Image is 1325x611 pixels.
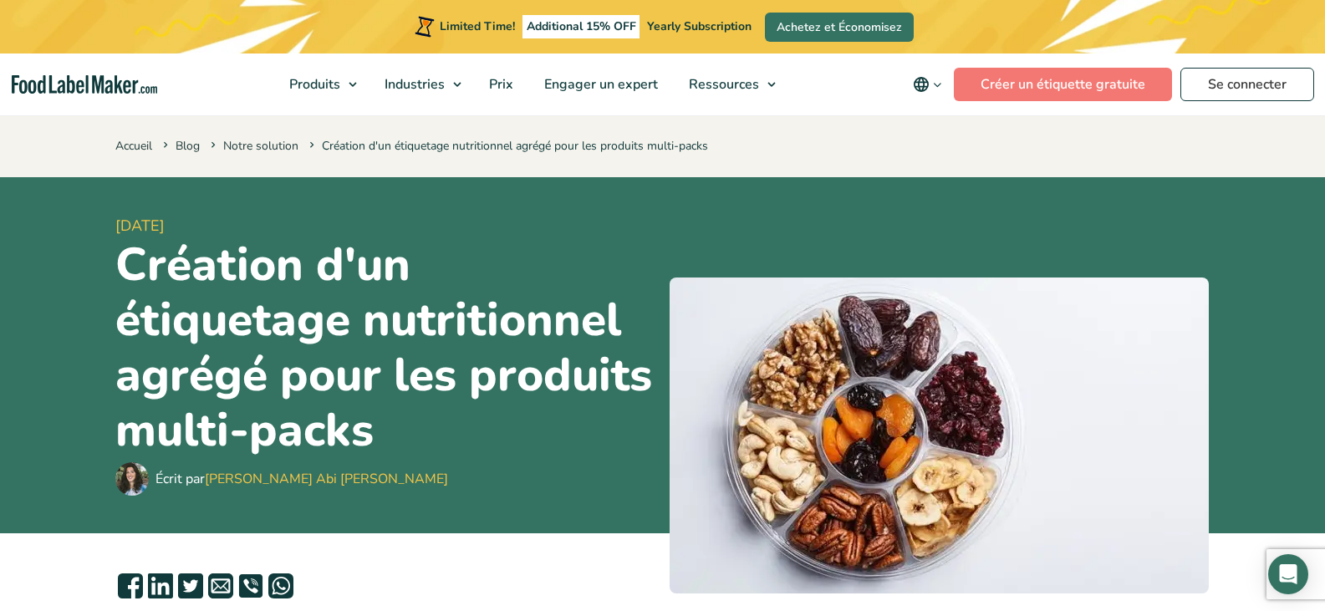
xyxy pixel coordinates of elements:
[647,18,752,34] span: Yearly Subscription
[474,53,525,115] a: Prix
[115,138,152,154] a: Accueil
[115,215,656,237] span: [DATE]
[954,68,1172,101] a: Créer un étiquette gratuite
[223,138,298,154] a: Notre solution
[176,138,200,154] a: Blog
[765,13,914,42] a: Achetez et Économisez
[306,138,708,154] span: Création d'un étiquetage nutritionnel agrégé pour les produits multi-packs
[380,75,446,94] span: Industries
[684,75,761,94] span: Ressources
[274,53,365,115] a: Produits
[205,470,448,488] a: [PERSON_NAME] Abi [PERSON_NAME]
[284,75,342,94] span: Produits
[674,53,784,115] a: Ressources
[440,18,515,34] span: Limited Time!
[115,237,656,458] h1: Création d'un étiquetage nutritionnel agrégé pour les produits multi-packs
[1180,68,1314,101] a: Se connecter
[484,75,515,94] span: Prix
[539,75,660,94] span: Engager un expert
[369,53,470,115] a: Industries
[155,469,448,489] div: Écrit par
[522,15,640,38] span: Additional 15% OFF
[529,53,670,115] a: Engager un expert
[115,462,149,496] img: Maria Abi Hanna - Étiquetage alimentaire
[1268,554,1308,594] div: Open Intercom Messenger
